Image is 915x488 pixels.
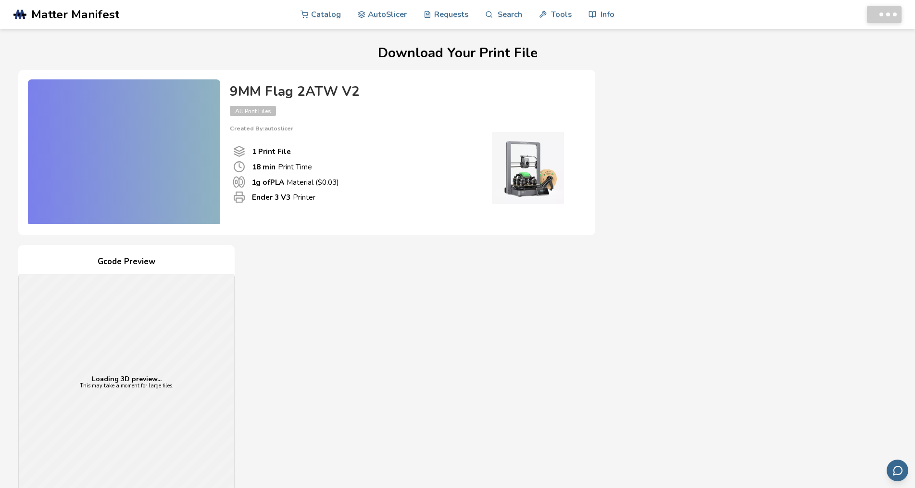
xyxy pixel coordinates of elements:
[233,176,245,188] span: Material Used
[887,460,908,481] button: Send feedback via email
[233,145,245,157] span: Number Of Print files
[233,161,245,173] span: Print Time
[251,177,339,187] p: Material ($ 0.03 )
[252,192,290,202] b: Ender 3 V3
[252,162,312,172] p: Print Time
[80,375,174,383] p: Loading 3D preview...
[18,255,235,270] h4: Gcode Preview
[230,106,276,116] span: All Print Files
[480,132,576,204] img: Printer
[230,84,576,99] h4: 9MM Flag 2ATW V2
[18,46,897,61] h1: Download Your Print File
[251,177,284,187] b: 1 g of PLA
[252,146,291,156] b: 1 Print File
[233,191,245,203] span: Printer
[230,125,576,132] p: Created By: autoslicer
[252,192,315,202] p: Printer
[252,162,276,172] b: 18 min
[80,383,174,389] p: This may take a moment for large files.
[31,8,119,21] span: Matter Manifest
